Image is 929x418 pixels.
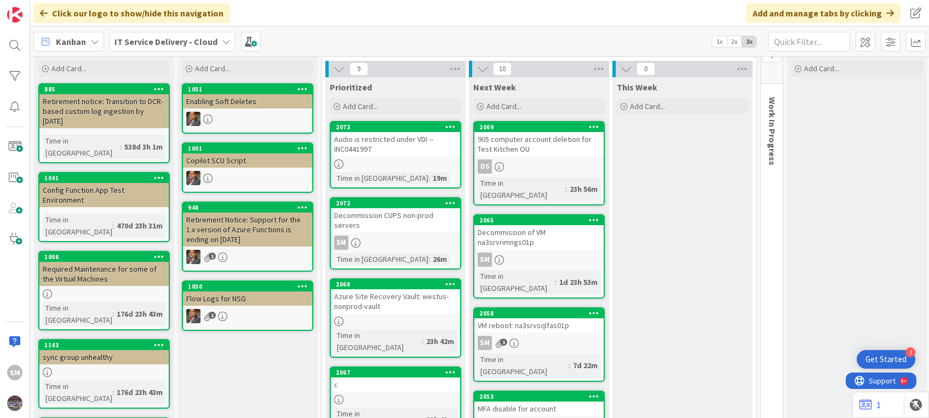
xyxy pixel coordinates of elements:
[569,359,570,371] span: :
[44,253,169,261] div: 1006
[474,159,604,174] div: DS
[430,253,450,265] div: 26m
[349,62,368,76] span: 9
[857,350,915,369] div: Open Get Started checklist, remaining modules: 3
[23,2,50,15] span: Support
[183,171,312,185] div: DP
[38,172,170,242] a: 1041Config Function App Test EnvironmentTime in [GEOGRAPHIC_DATA]:470d 23h 31m
[39,173,169,207] div: 1041Config Function App Test Environment
[195,64,230,73] span: Add Card...
[478,177,565,201] div: Time in [GEOGRAPHIC_DATA]
[44,341,169,349] div: 1143
[474,392,604,416] div: 2053MFA disable for account
[183,282,312,291] div: 1050
[56,35,86,48] span: Kanban
[479,216,604,224] div: 2065
[331,289,460,313] div: Azure Site Recovery Vault: westus-nonprod-vault
[114,386,165,398] div: 176d 23h 43m
[473,121,605,205] a: 2069905 computer account deletion for Test Kitchen OUDSTime in [GEOGRAPHIC_DATA]:23h 56m
[334,172,428,184] div: Time in [GEOGRAPHIC_DATA]
[746,3,901,23] div: Add and manage tabs by clicking
[330,82,372,93] span: Prioritized
[727,36,742,47] span: 2x
[474,215,604,225] div: 2065
[39,340,169,350] div: 1143
[183,213,312,247] div: Retirement Notice: Support for the 1.x version of Azure Functions is ending on [DATE]
[188,145,312,152] div: 1001
[209,253,216,260] span: 1
[186,309,200,323] img: DP
[51,64,87,73] span: Add Card...
[500,339,507,346] span: 1
[331,368,460,392] div: 2067c
[905,347,915,357] div: 3
[39,340,169,364] div: 1143sync group unhealthy
[473,82,516,93] span: Next Week
[555,276,557,288] span: :
[33,3,230,23] div: Click our logo to show/hide this navigation
[493,62,512,76] span: 10
[334,236,348,250] div: SM
[478,159,492,174] div: DS
[336,369,460,376] div: 2067
[330,197,461,270] a: 2072Decommission CUPS non-prod serversSMTime in [GEOGRAPHIC_DATA]:26m
[331,198,460,208] div: 2072
[43,380,112,404] div: Time in [GEOGRAPHIC_DATA]
[474,122,604,156] div: 2069905 computer account deletion for Test Kitchen OU
[188,283,312,290] div: 1050
[331,122,460,156] div: 2073Audio is restricted under VDI --INC0441997
[7,396,22,411] img: avatar
[331,279,460,289] div: 2068
[120,141,122,153] span: :
[474,122,604,132] div: 2069
[567,183,600,195] div: 23h 56m
[630,101,665,111] span: Add Card...
[182,142,313,193] a: 1001Copilot SCU ScriptDP
[183,94,312,108] div: Enabling Soft Deletes
[39,84,169,128] div: 885Retirement notice: Transition to DCR-based custom log ingestion by [DATE]
[422,335,423,347] span: :
[38,83,170,163] a: 885Retirement notice: Transition to DCR-based custom log ingestion by [DATE]Time in [GEOGRAPHIC_D...
[474,392,604,402] div: 2053
[474,318,604,333] div: VM reboot: na3srvsqlfas01p
[183,112,312,126] div: DP
[570,359,600,371] div: 7d 22m
[334,329,422,353] div: Time in [GEOGRAPHIC_DATA]
[39,350,169,364] div: sync group unhealthy
[331,132,460,156] div: Audio is restricted under VDI --INC0441997
[865,354,907,365] div: Get Started
[7,365,22,380] div: SM
[112,308,114,320] span: :
[7,7,22,22] img: Visit kanbanzone.com
[43,214,112,238] div: Time in [GEOGRAPHIC_DATA]
[39,84,169,94] div: 885
[479,393,604,400] div: 2053
[39,183,169,207] div: Config Function App Test Environment
[474,253,604,267] div: SM
[183,84,312,94] div: 1051
[188,85,312,93] div: 1051
[428,172,430,184] span: :
[188,204,312,211] div: 948
[331,198,460,232] div: 2072Decommission CUPS non-prod servers
[473,214,605,299] a: 2065Decommission of VM na3srvrimngs01pSMTime in [GEOGRAPHIC_DATA]:1d 23h 53m
[331,368,460,377] div: 2067
[39,262,169,286] div: Required Maintenance for some of the Virtual Machines
[428,253,430,265] span: :
[479,310,604,317] div: 2058
[478,336,492,350] div: SM
[336,280,460,288] div: 2068
[474,308,604,333] div: 2058VM reboot: na3srvsqlfas01p
[474,132,604,156] div: 905 computer account deletion for Test Kitchen OU
[186,171,200,185] img: DP
[182,83,313,134] a: 1051Enabling Soft DeletesDP
[474,336,604,350] div: SM
[804,64,839,73] span: Add Card...
[44,85,169,93] div: 885
[43,135,120,159] div: Time in [GEOGRAPHIC_DATA]
[183,153,312,168] div: Copilot SCU Script
[55,4,61,13] div: 9+
[183,203,312,247] div: 948Retirement Notice: Support for the 1.x version of Azure Functions is ending on [DATE]
[183,309,312,323] div: DP
[331,122,460,132] div: 2073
